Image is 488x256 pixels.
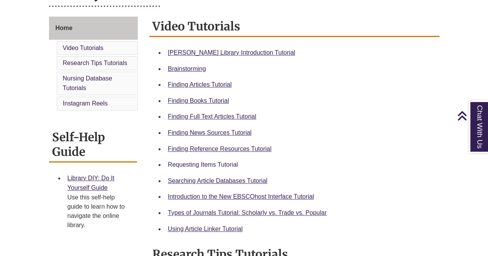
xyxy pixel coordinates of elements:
[49,17,138,40] a: Home
[49,17,138,112] div: Guide Page Menu
[168,209,327,216] a: Types of Journals Tutorial: Scholarly vs. Trade vs. Popular
[56,25,73,31] span: Home
[168,129,252,136] a: Finding News Sources Tutorial
[168,177,267,184] a: Searching Article Databases Tutorial
[63,75,112,92] a: Nursing Database Tutorials
[63,60,127,66] a: Research Tips Tutorials
[168,161,238,168] a: Requesting Items Tutorial
[168,49,295,56] a: [PERSON_NAME] Library Introduction Tutorial
[168,81,231,88] a: Finding Articles Tutorial
[168,97,229,104] a: Finding Books Tutorial
[168,65,206,72] a: Brainstorming
[168,113,256,120] a: Finding Full Text Articles Tutorial
[168,146,272,152] a: Finding Reference Resources Tutorial
[168,193,314,200] a: Introduction to the New EBSCOhost Interface Tutorial
[63,100,108,107] a: Instagram Reels
[457,110,486,121] a: Back to Top
[63,45,104,51] a: Video Tutorials
[168,226,243,232] a: Using Article Linker Tutorial
[49,127,137,162] h2: Self-Help Guide
[149,17,439,37] h2: Video Tutorials
[68,175,115,191] a: Library DIY: Do It Yourself Guide
[68,193,131,230] div: Use this self-help guide to learn how to navigate the online library.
